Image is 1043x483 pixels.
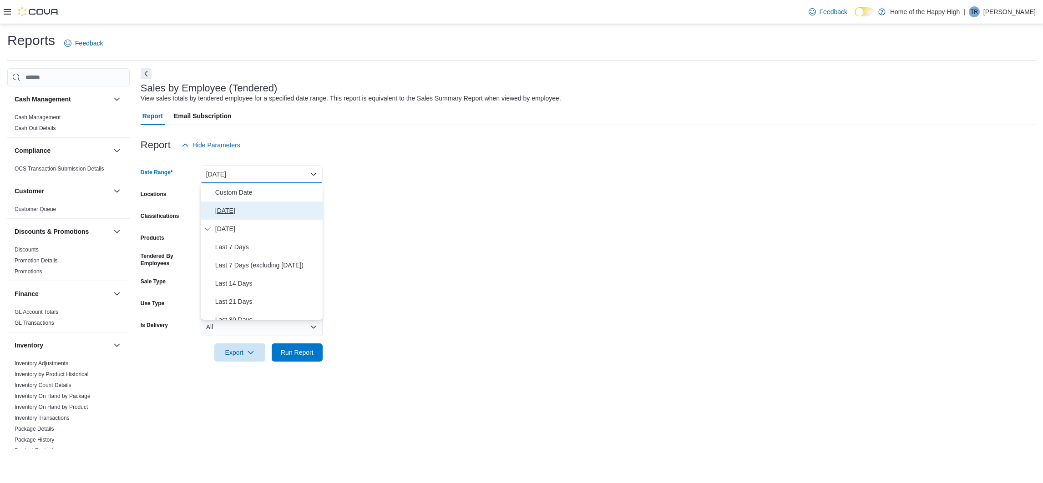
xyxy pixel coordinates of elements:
span: Last 14 Days [215,278,319,289]
span: Custom Date [215,187,319,198]
span: Last 30 Days [215,314,319,325]
button: Discounts & Promotions [111,226,122,237]
button: Inventory [15,341,110,350]
p: Home of the Happy High [890,6,960,17]
span: Report [142,107,163,125]
span: OCS Transaction Submission Details [15,165,104,172]
button: Customer [15,186,110,196]
span: GL Transactions [15,319,54,327]
a: Cash Out Details [15,125,56,131]
button: [DATE] [201,165,323,183]
a: Inventory Transactions [15,415,70,421]
input: Dark Mode [855,7,874,17]
h3: Cash Management [15,95,71,104]
h3: Inventory [15,341,43,350]
button: Customer [111,186,122,196]
a: Inventory by Product Historical [15,371,89,377]
span: Package History [15,436,54,443]
span: Last 7 Days [215,241,319,252]
a: Product Expirations [15,448,62,454]
span: GL Account Totals [15,308,58,316]
span: Hide Parameters [192,141,240,150]
div: View sales totals by tendered employee for a specified date range. This report is equivalent to t... [141,94,561,103]
button: Compliance [111,145,122,156]
div: Finance [7,307,130,332]
h3: Customer [15,186,44,196]
h3: Report [141,140,171,151]
button: Next [141,68,152,79]
h3: Discounts & Promotions [15,227,89,236]
span: Feedback [75,39,103,48]
p: | [963,6,965,17]
a: Discounts [15,247,39,253]
button: Finance [15,289,110,298]
span: Package Details [15,425,54,433]
a: GL Account Totals [15,309,58,315]
button: Compliance [15,146,110,155]
a: Inventory Adjustments [15,360,68,367]
a: Feedback [805,3,851,21]
h3: Finance [15,289,39,298]
a: Feedback [61,34,106,52]
span: Discounts [15,246,39,253]
a: Inventory Count Details [15,382,71,388]
a: GL Transactions [15,320,54,326]
span: TR [971,6,978,17]
button: Cash Management [111,94,122,105]
a: Promotion Details [15,257,58,264]
h3: Sales by Employee (Tendered) [141,83,278,94]
span: Feedback [820,7,847,16]
h3: Compliance [15,146,51,155]
div: Customer [7,204,130,218]
button: Hide Parameters [178,136,244,154]
a: Package History [15,437,54,443]
label: Locations [141,191,167,198]
img: Cova [18,7,59,16]
a: Inventory On Hand by Package [15,393,91,399]
span: Last 7 Days (excluding [DATE]) [215,260,319,271]
span: Promotion Details [15,257,58,264]
button: Run Report [272,343,323,362]
label: Sale Type [141,278,166,285]
label: Use Type [141,300,164,307]
label: Tendered By Employees [141,252,197,267]
span: [DATE] [215,223,319,234]
a: OCS Transaction Submission Details [15,166,104,172]
span: Export [220,343,260,362]
a: Customer Queue [15,206,56,212]
button: Cash Management [15,95,110,104]
span: [DATE] [215,205,319,216]
span: Promotions [15,268,42,275]
button: Inventory [111,340,122,351]
label: Date Range [141,169,173,176]
label: Products [141,234,164,241]
a: Inventory On Hand by Product [15,404,88,410]
button: Finance [111,288,122,299]
button: Discounts & Promotions [15,227,110,236]
a: Promotions [15,268,42,275]
div: Discounts & Promotions [7,244,130,281]
a: Cash Management [15,114,61,121]
h1: Reports [7,31,55,50]
span: Inventory Transactions [15,414,70,422]
span: Product Expirations [15,447,62,454]
label: Is Delivery [141,322,168,329]
div: Compliance [7,163,130,178]
div: Cash Management [7,112,130,137]
p: [PERSON_NAME] [983,6,1036,17]
span: Last 21 Days [215,296,319,307]
label: Classifications [141,212,179,220]
div: Tom Rishaur [969,6,980,17]
div: Select listbox [201,183,323,320]
button: All [201,318,323,336]
a: Package Details [15,426,54,432]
